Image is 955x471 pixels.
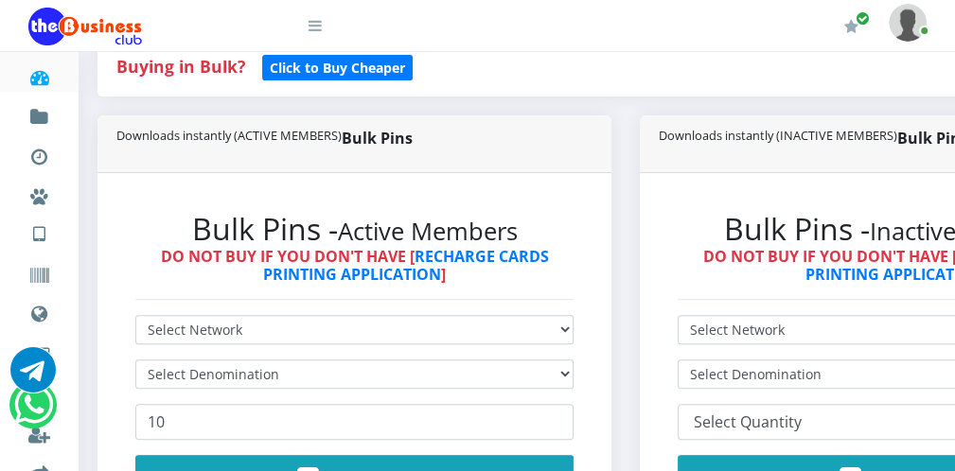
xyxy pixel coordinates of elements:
strong: Buying in Bulk? [116,55,245,78]
a: Miscellaneous Payments [28,170,50,216]
input: Enter Quantity [135,404,574,440]
a: Register a Referral [28,409,50,454]
h2: Bulk Pins - [135,211,574,247]
a: VTU [28,208,50,255]
i: Renew/Upgrade Subscription [844,19,858,34]
a: Nigerian VTU [72,208,230,240]
img: Logo [28,8,142,45]
small: Downloads instantly (INACTIVE MEMBERS) [659,127,897,145]
a: Vouchers [28,250,50,295]
a: Data [28,288,50,335]
a: Chat for support [14,396,53,427]
a: Chat for support [10,361,56,392]
strong: Bulk Pins [116,127,592,149]
img: User [889,4,927,41]
a: RECHARGE CARDS PRINTING APPLICATION [263,246,549,285]
strong: DO NOT BUY IF YOU DON'T HAVE [ ] [161,246,549,285]
a: Transactions [28,131,50,176]
a: Fund wallet [28,91,50,136]
span: Renew/Upgrade Subscription [856,11,870,26]
b: Click to Buy Cheaper [270,59,405,77]
a: International VTU [72,235,230,268]
small: Active Members [338,215,518,248]
a: Dashboard [28,51,50,96]
a: Click to Buy Cheaper [262,55,413,78]
a: Cable TV, Electricity [28,329,50,375]
small: Downloads instantly (ACTIVE MEMBERS) [116,127,342,145]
